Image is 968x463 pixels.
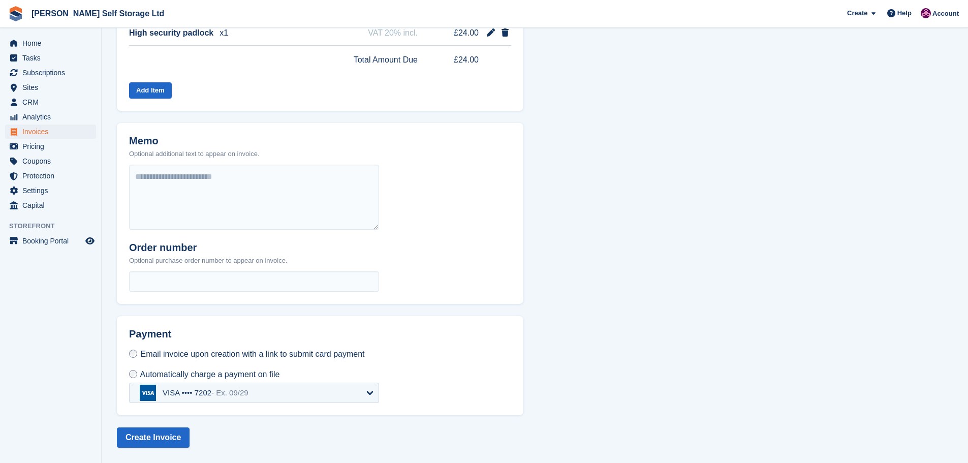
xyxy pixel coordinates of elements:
span: Subscriptions [22,66,83,80]
a: menu [5,66,96,80]
p: Optional purchase order number to appear on invoice. [129,256,287,266]
a: menu [5,36,96,50]
p: Optional additional text to appear on invoice. [129,149,260,159]
a: menu [5,183,96,198]
div: VISA •••• 7202 [163,388,248,397]
span: Analytics [22,110,83,124]
span: Total Amount Due [354,54,418,66]
span: Settings [22,183,83,198]
h2: Order number [129,242,287,254]
span: CRM [22,95,83,109]
h2: Payment [129,328,379,348]
a: menu [5,169,96,183]
input: Automatically charge a payment on file [129,370,137,378]
span: Coupons [22,154,83,168]
img: visa-b694ef4212b07b5f47965f94a99afb91c8fa3d2577008b26e631fad0fb21120b.svg [140,385,156,401]
button: Add Item [129,82,172,99]
a: menu [5,154,96,168]
span: Create [847,8,867,18]
a: menu [5,51,96,65]
a: menu [5,110,96,124]
img: Lydia Wild [921,8,931,18]
a: menu [5,139,96,153]
span: x1 [220,27,228,39]
span: Help [897,8,912,18]
a: [PERSON_NAME] Self Storage Ltd [27,5,168,22]
span: Booking Portal [22,234,83,248]
img: stora-icon-8386f47178a22dfd0bd8f6a31ec36ba5ce8667c1dd55bd0f319d3a0aa187defe.svg [8,6,23,21]
a: menu [5,198,96,212]
span: Email invoice upon creation with a link to submit card payment [140,350,364,358]
span: £24.00 [440,54,479,66]
span: Sites [22,80,83,95]
button: Create Invoice [117,427,190,448]
span: Account [932,9,959,19]
span: Automatically charge a payment on file [140,370,280,379]
a: menu [5,95,96,109]
span: Protection [22,169,83,183]
span: VAT 20% incl. [368,27,418,39]
a: menu [5,80,96,95]
span: Storefront [9,221,101,231]
span: Tasks [22,51,83,65]
span: Capital [22,198,83,212]
a: menu [5,234,96,248]
span: £24.00 [440,27,479,39]
a: Preview store [84,235,96,247]
span: High security padlock [129,27,213,39]
span: Home [22,36,83,50]
span: Invoices [22,125,83,139]
a: menu [5,125,96,139]
h2: Memo [129,135,260,147]
span: Pricing [22,139,83,153]
span: - Ex. 09/29 [211,388,248,397]
input: Email invoice upon creation with a link to submit card payment [129,350,137,358]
